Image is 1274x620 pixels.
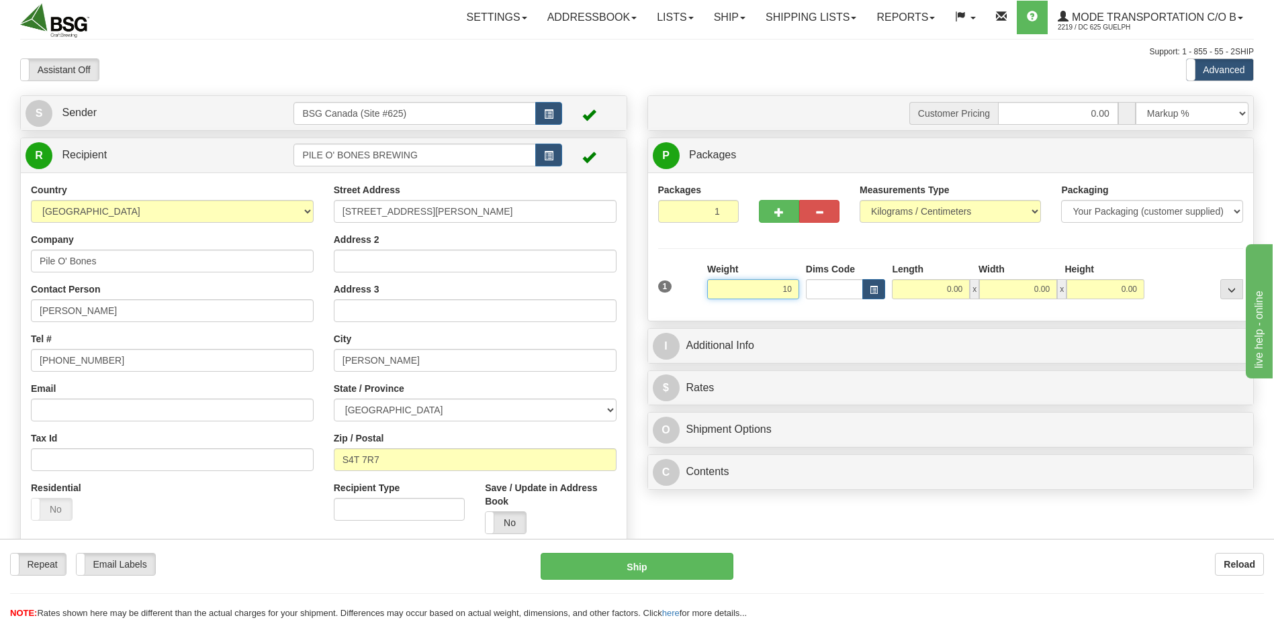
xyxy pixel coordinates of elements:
a: Shipping lists [756,1,866,34]
label: Measurements Type [860,183,950,197]
button: Reload [1215,553,1264,576]
label: Assistant Off [21,59,99,81]
span: $ [653,374,680,401]
div: ... [1220,279,1243,299]
label: Dims Code [806,262,855,276]
label: Country [31,183,67,197]
div: live help - online [10,8,124,24]
span: 2219 / DC 625 Guelph [1058,21,1158,34]
a: $Rates [653,374,1249,402]
label: Packages [658,183,702,197]
label: Email Labels [77,554,155,575]
span: Sender [62,107,97,118]
div: Support: 1 - 855 - 55 - 2SHIP [20,46,1254,58]
label: Length [892,262,923,276]
span: Packages [689,149,736,160]
input: Sender Id [293,102,535,125]
label: City [334,332,351,346]
span: 1 [658,280,672,293]
label: Contact Person [31,282,100,296]
a: Addressbook [537,1,647,34]
label: Save / Update in Address Book [485,481,616,508]
span: P [653,142,680,169]
label: No [32,499,72,520]
a: Lists [647,1,703,34]
a: OShipment Options [653,416,1249,444]
b: Reload [1224,559,1255,570]
a: Ship [704,1,756,34]
label: Street Address [334,183,400,197]
label: Tel # [31,332,52,346]
a: R Recipient [26,142,264,169]
a: Mode Transportation c/o B 2219 / DC 625 Guelph [1048,1,1253,34]
a: Settings [457,1,537,34]
label: Address 3 [334,282,379,296]
label: State / Province [334,382,404,395]
span: Mode Transportation c/o B [1068,11,1236,23]
span: x [1057,279,1066,299]
input: Recipient Id [293,144,535,166]
label: Residential [31,481,81,495]
label: Company [31,233,74,246]
button: Ship [541,553,733,580]
span: x [970,279,979,299]
span: I [653,333,680,360]
a: Reports [866,1,945,34]
label: No [486,512,526,533]
span: S [26,100,52,127]
a: CContents [653,458,1249,486]
label: Advanced [1187,59,1253,81]
label: Height [1064,262,1094,276]
img: logo2219.jpg [20,3,89,38]
label: Recipient Type [334,481,400,495]
span: NOTE: [10,608,37,618]
label: Zip / Postal [334,431,384,445]
span: Customer Pricing [909,102,998,125]
label: Address 2 [334,233,379,246]
a: here [662,608,680,618]
iframe: chat widget [1243,242,1273,378]
span: O [653,417,680,444]
label: Tax Id [31,431,57,445]
a: IAdditional Info [653,332,1249,360]
label: Repeat [11,554,66,575]
label: Width [979,262,1005,276]
label: Email [31,382,56,395]
span: Recipient [62,149,107,160]
label: Weight [707,262,738,276]
span: R [26,142,52,169]
label: Packaging [1061,183,1108,197]
span: C [653,459,680,486]
a: P Packages [653,142,1249,169]
input: Enter a location [334,200,617,223]
a: S Sender [26,99,293,127]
